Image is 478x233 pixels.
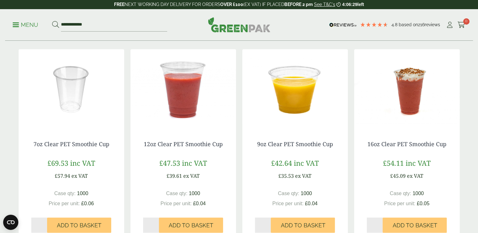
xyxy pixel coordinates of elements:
[305,201,318,206] span: £0.04
[272,201,304,206] span: Price per unit:
[457,22,465,28] i: Cart
[342,2,357,7] span: 4:06:29
[278,172,294,179] span: £35.53
[114,2,124,7] strong: FREE
[383,218,447,233] button: Add to Basket
[457,20,465,30] a: 0
[47,158,68,168] span: £69.53
[3,215,18,230] button: Open CMP widget
[130,49,236,128] img: 12oz PET Smoothie Cup with Raspberry Smoothie no lid
[446,22,454,28] i: My Account
[70,158,95,168] span: inc VAT
[425,22,440,27] span: reviews
[159,218,223,233] button: Add to Basket
[392,222,437,229] span: Add to Basket
[183,172,200,179] span: ex VAT
[413,191,424,196] span: 1000
[166,172,182,179] span: £39.61
[54,191,76,196] span: Case qty:
[160,201,192,206] span: Price per unit:
[463,18,469,25] span: 0
[189,191,200,196] span: 1000
[384,201,415,206] span: Price per unit:
[301,191,312,196] span: 1000
[220,2,243,7] strong: OVER £100
[166,191,188,196] span: Case qty:
[284,2,313,7] strong: BEFORE 2 pm
[391,22,399,27] span: 4.8
[19,49,124,128] img: 7oz Clear PET Smoothie Cup[13142]
[169,222,213,229] span: Add to Basket
[13,21,38,29] p: Menu
[13,21,38,27] a: Menu
[77,191,88,196] span: 1000
[357,2,364,7] span: left
[390,191,411,196] span: Case qty:
[208,17,270,32] img: GreenPak Supplies
[55,172,70,179] span: £57.94
[383,158,404,168] span: £54.11
[281,222,325,229] span: Add to Basket
[144,140,223,148] a: 12oz Clear PET Smoothie Cup
[159,158,180,168] span: £47.53
[193,201,206,206] span: £0.04
[271,218,335,233] button: Add to Basket
[242,49,348,128] img: 9oz pet clear smoothie cup
[271,158,292,168] span: £42.64
[329,23,357,27] img: REVIEWS.io
[294,158,319,168] span: inc VAT
[367,140,446,148] a: 16oz Clear PET Smoothie Cup
[399,22,418,27] span: Based on
[49,201,80,206] span: Price per unit:
[390,172,406,179] span: £45.09
[360,22,388,27] div: 4.79 Stars
[418,22,425,27] span: 216
[47,218,111,233] button: Add to Basket
[354,49,460,128] img: 16oz PET Smoothie Cup with Strawberry Milkshake and cream
[417,201,429,206] span: £0.05
[314,2,335,7] a: See T&C's
[33,140,109,148] a: 7oz Clear PET Smoothie Cup
[295,172,312,179] span: ex VAT
[278,191,300,196] span: Case qty:
[257,140,333,148] a: 9oz Clear PET Smoothie Cup
[57,222,101,229] span: Add to Basket
[407,172,423,179] span: ex VAT
[81,201,94,206] span: £0.06
[71,172,88,179] span: ex VAT
[406,158,431,168] span: inc VAT
[182,158,207,168] span: inc VAT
